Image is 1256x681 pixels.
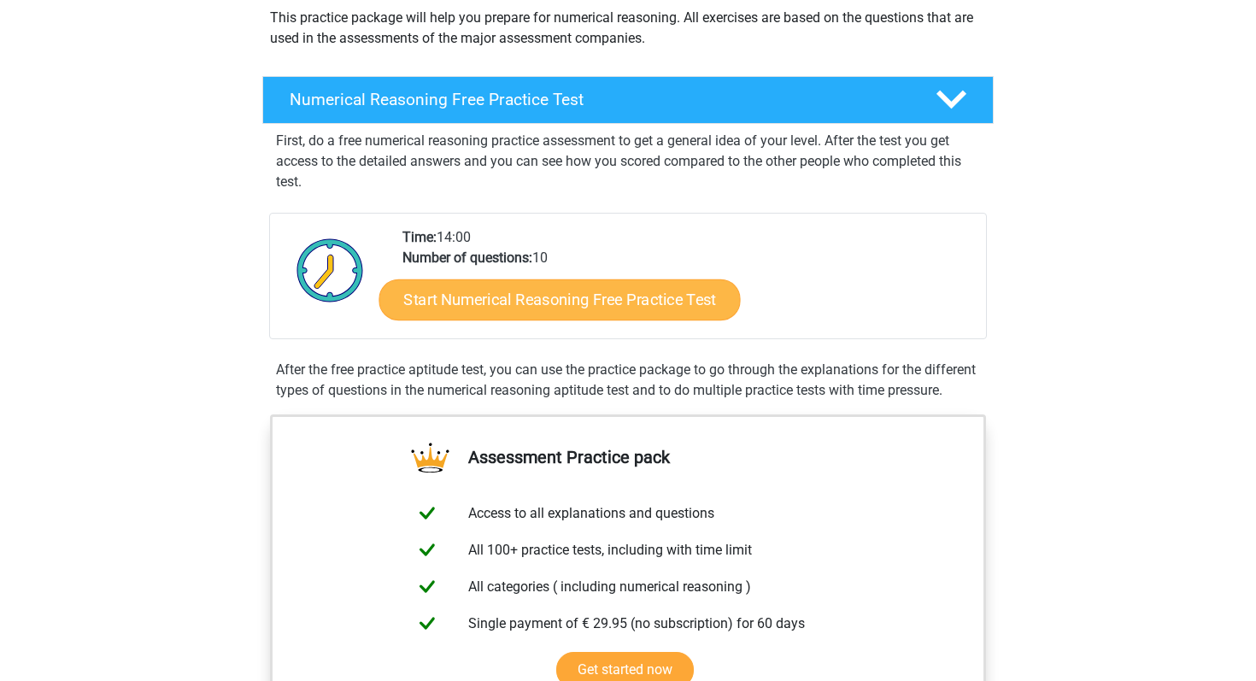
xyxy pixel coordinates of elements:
p: This practice package will help you prepare for numerical reasoning. All exercises are based on t... [270,8,986,49]
b: Number of questions: [402,250,532,266]
p: First, do a free numerical reasoning practice assessment to get a general idea of your level. Aft... [276,131,980,192]
div: After the free practice aptitude test, you can use the practice package to go through the explana... [269,360,987,401]
div: 14:00 10 [390,227,985,338]
a: Numerical Reasoning Free Practice Test [255,76,1001,124]
a: Start Numerical Reasoning Free Practice Test [379,279,741,320]
img: Clock [287,227,373,313]
h4: Numerical Reasoning Free Practice Test [290,90,908,109]
b: Time: [402,229,437,245]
